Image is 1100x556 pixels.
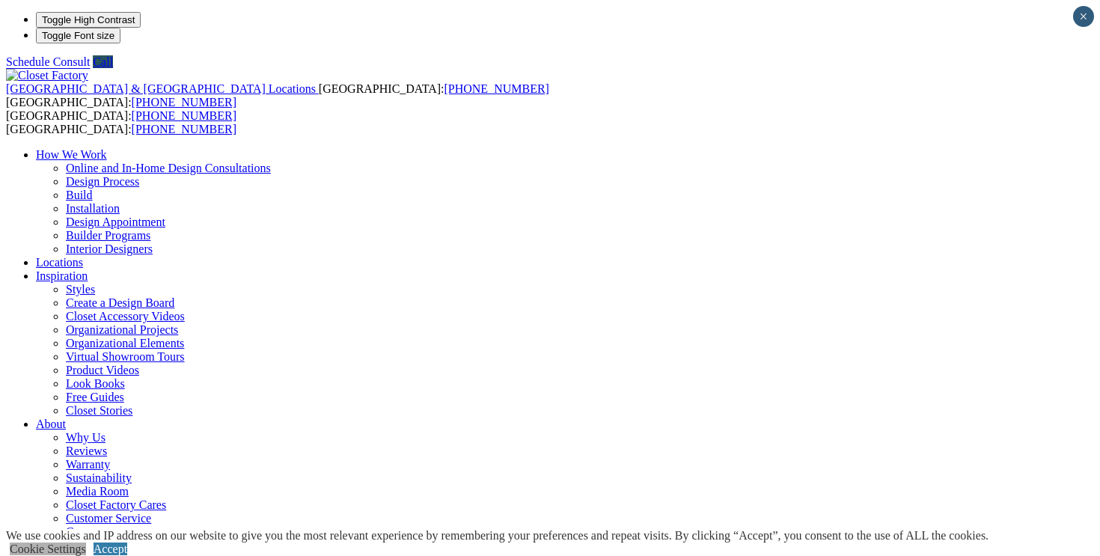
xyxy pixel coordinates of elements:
a: Closet Accessory Videos [66,310,185,323]
button: Toggle High Contrast [36,12,141,28]
a: Call [93,55,113,68]
button: Close [1073,6,1094,27]
a: Installation [66,202,120,215]
a: [PHONE_NUMBER] [444,82,549,95]
a: Closet Stories [66,404,132,417]
a: Cookie Settings [10,543,86,555]
a: Design Process [66,175,139,188]
a: Product Videos [66,364,139,376]
img: Closet Factory [6,69,88,82]
a: Inspiration [36,269,88,282]
a: [PHONE_NUMBER] [132,123,236,135]
a: Media Room [66,485,129,498]
a: [PHONE_NUMBER] [132,96,236,109]
a: Warranty [66,458,110,471]
span: [GEOGRAPHIC_DATA] & [GEOGRAPHIC_DATA] Locations [6,82,316,95]
span: [GEOGRAPHIC_DATA]: [GEOGRAPHIC_DATA]: [6,109,236,135]
a: Organizational Elements [66,337,184,349]
a: Locations [36,256,83,269]
a: Interior Designers [66,242,153,255]
a: Free Guides [66,391,124,403]
button: Toggle Font size [36,28,120,43]
a: Builder Programs [66,229,150,242]
a: About [36,418,66,430]
span: Toggle High Contrast [42,14,135,25]
a: [PHONE_NUMBER] [132,109,236,122]
a: Customer Service [66,512,151,525]
a: Why Us [66,431,106,444]
span: [GEOGRAPHIC_DATA]: [GEOGRAPHIC_DATA]: [6,82,549,109]
a: Virtual Showroom Tours [66,350,185,363]
a: Create a Design Board [66,296,174,309]
a: Look Books [66,377,125,390]
a: [GEOGRAPHIC_DATA] & [GEOGRAPHIC_DATA] Locations [6,82,319,95]
a: Reviews [66,445,107,457]
a: Organizational Projects [66,323,178,336]
a: Build [66,189,93,201]
a: Design Appointment [66,216,165,228]
a: Accept [94,543,127,555]
a: Careers [66,525,103,538]
a: Sustainability [66,471,132,484]
a: Schedule Consult [6,55,90,68]
div: We use cookies and IP address on our website to give you the most relevant experience by remember... [6,529,989,543]
span: Toggle Font size [42,30,114,41]
a: How We Work [36,148,107,161]
a: Online and In-Home Design Consultations [66,162,271,174]
a: Closet Factory Cares [66,498,166,511]
a: Styles [66,283,95,296]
